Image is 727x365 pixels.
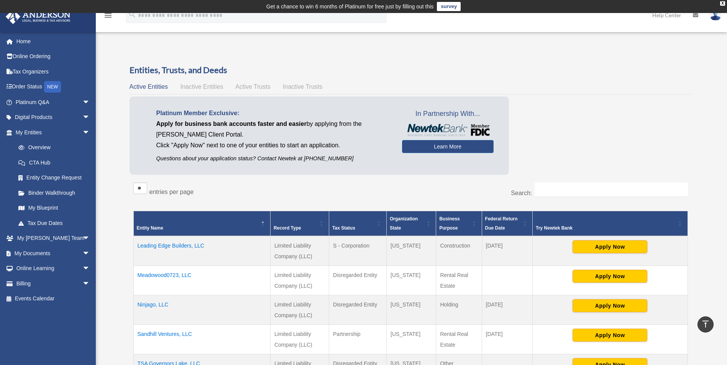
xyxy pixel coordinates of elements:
[387,266,436,295] td: [US_STATE]
[5,110,102,125] a: Digital Productsarrow_drop_down
[436,211,482,236] th: Business Purpose: Activate to sort
[482,236,532,266] td: [DATE]
[130,64,692,76] h3: Entities, Trusts, and Deeds
[436,236,482,266] td: Construction
[235,83,271,90] span: Active Trusts
[156,154,391,163] p: Questions about your application status? Contact Newtek at [PHONE_NUMBER]
[266,2,434,11] div: Get a chance to win 6 months of Platinum for free just by filling out this
[5,231,102,246] a: My [PERSON_NAME] Teamarrow_drop_down
[436,295,482,324] td: Holding
[387,211,436,236] th: Organization State: Activate to sort
[720,1,725,6] div: close
[390,216,418,231] span: Organization State
[573,270,647,283] button: Apply Now
[137,225,163,231] span: Entity Name
[5,291,102,306] a: Events Calendar
[180,83,223,90] span: Inactive Entities
[133,266,270,295] td: Meadowood0723, LLC
[82,246,98,261] span: arrow_drop_down
[5,246,102,261] a: My Documentsarrow_drop_down
[329,236,387,266] td: S - Corporation
[156,121,307,127] span: Apply for business bank accounts faster and easier
[387,295,436,324] td: [US_STATE]
[11,170,98,186] a: Entity Change Request
[5,261,102,276] a: Online Learningarrow_drop_down
[82,95,98,110] span: arrow_drop_down
[11,215,98,231] a: Tax Due Dates
[5,34,102,49] a: Home
[482,211,532,236] th: Federal Return Due Date: Activate to sort
[156,140,391,151] p: Click "Apply Now" next to one of your entities to start an application.
[573,329,647,342] button: Apply Now
[11,200,98,216] a: My Blueprint
[436,324,482,354] td: Rental Real Estate
[439,216,460,231] span: Business Purpose
[44,81,61,93] div: NEW
[103,13,113,20] a: menu
[402,140,494,153] a: Learn More
[697,316,714,332] a: vertical_align_top
[511,190,532,196] label: Search:
[482,295,532,324] td: [DATE]
[482,324,532,354] td: [DATE]
[82,276,98,292] span: arrow_drop_down
[5,49,102,64] a: Online Ordering
[5,276,102,291] a: Billingarrow_drop_down
[82,125,98,140] span: arrow_drop_down
[536,223,676,233] div: Try Newtek Bank
[149,189,194,195] label: entries per page
[274,225,301,231] span: Record Type
[5,95,102,110] a: Platinum Q&Aarrow_drop_down
[532,211,688,236] th: Try Newtek Bank : Activate to sort
[710,10,721,21] img: User Pic
[133,211,270,236] th: Entity Name: Activate to invert sorting
[573,240,647,253] button: Apply Now
[283,83,322,90] span: Inactive Trusts
[485,216,518,231] span: Federal Return Due Date
[270,324,329,354] td: Limited Liability Company (LLC)
[406,124,490,136] img: NewtekBankLogoSM.png
[5,64,102,79] a: Tax Organizers
[82,231,98,246] span: arrow_drop_down
[5,79,102,95] a: Order StatusNEW
[329,211,387,236] th: Tax Status: Activate to sort
[3,9,73,24] img: Anderson Advisors Platinum Portal
[270,266,329,295] td: Limited Liability Company (LLC)
[573,299,647,312] button: Apply Now
[402,108,494,120] span: In Partnership With...
[329,324,387,354] td: Partnership
[5,125,98,140] a: My Entitiesarrow_drop_down
[133,236,270,266] td: Leading Edge Builders, LLC
[270,211,329,236] th: Record Type: Activate to sort
[128,10,136,19] i: search
[270,236,329,266] td: Limited Liability Company (LLC)
[133,324,270,354] td: Sandhill Ventures, LLC
[133,295,270,324] td: Ninjago, LLC
[156,108,391,119] p: Platinum Member Exclusive:
[82,261,98,277] span: arrow_drop_down
[332,225,355,231] span: Tax Status
[82,110,98,125] span: arrow_drop_down
[701,319,710,329] i: vertical_align_top
[387,236,436,266] td: [US_STATE]
[437,2,461,11] a: survey
[436,266,482,295] td: Rental Real Estate
[387,324,436,354] td: [US_STATE]
[329,266,387,295] td: Disregarded Entity
[103,11,113,20] i: menu
[156,119,391,140] p: by applying from the [PERSON_NAME] Client Portal.
[329,295,387,324] td: Disregarded Entity
[130,83,168,90] span: Active Entities
[11,140,94,155] a: Overview
[270,295,329,324] td: Limited Liability Company (LLC)
[11,185,98,200] a: Binder Walkthrough
[11,155,98,170] a: CTA Hub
